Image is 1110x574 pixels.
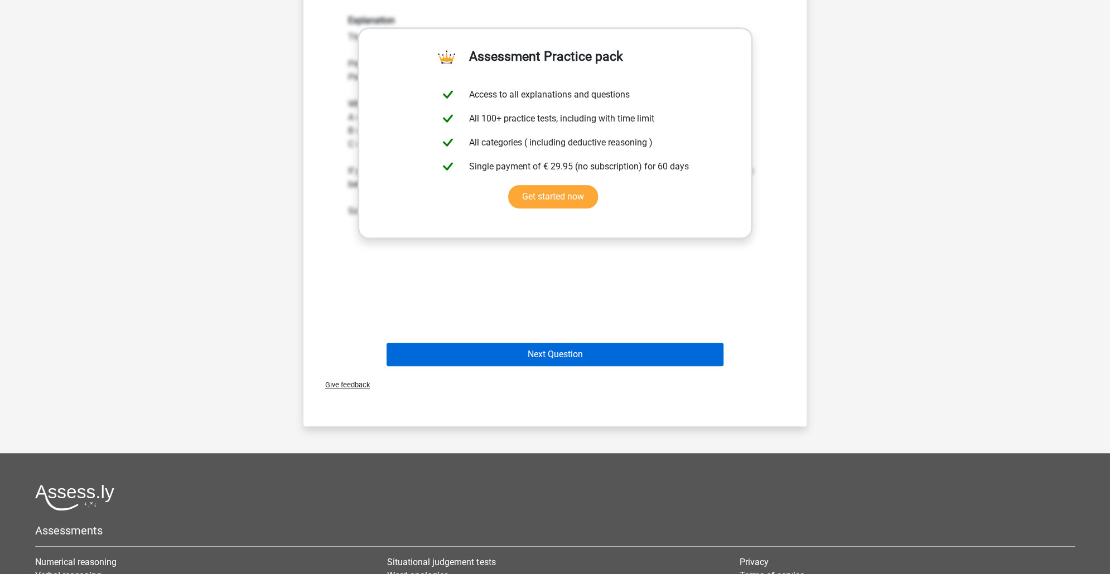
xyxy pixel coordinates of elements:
[340,15,770,217] div: The premises can be displayed as follows: Premise1: All B are A Premise 2: All A are C Where: A =...
[35,484,114,510] img: Assessly logo
[316,381,370,389] span: Give feedback
[348,15,762,26] h6: Explanation
[387,343,724,366] button: Next Question
[387,557,495,567] a: Situational judgement tests
[35,557,117,567] a: Numerical reasoning
[35,524,1075,537] h5: Assessments
[740,557,769,567] a: Privacy
[508,185,598,208] a: Get started now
